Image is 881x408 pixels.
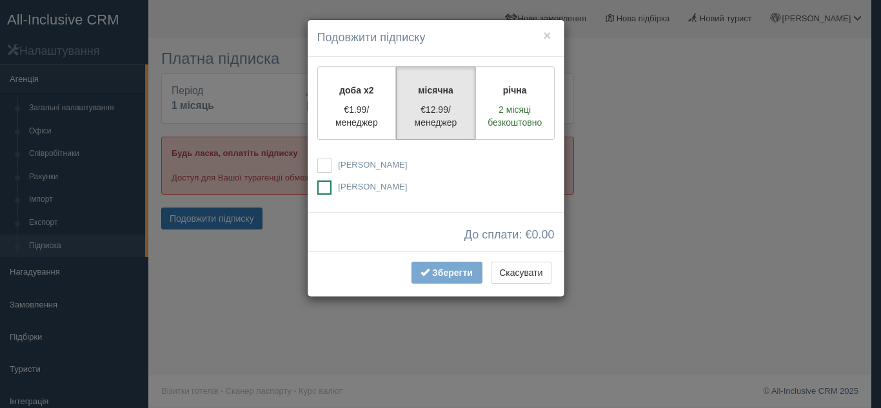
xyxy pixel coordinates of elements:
button: Зберегти [411,262,482,284]
p: €1.99/менеджер [326,103,388,129]
h4: Подовжити підписку [317,30,555,46]
span: [PERSON_NAME] [338,160,407,170]
button: Скасувати [491,262,551,284]
p: 2 місяці безкоштовно [484,103,546,129]
span: [PERSON_NAME] [338,182,407,191]
button: × [543,28,551,42]
span: Зберегти [432,267,473,278]
span: 0.00 [531,228,554,241]
span: До сплати: € [464,229,555,242]
p: €12.99/менеджер [404,103,467,129]
p: доба x2 [326,84,388,97]
p: річна [484,84,546,97]
p: місячна [404,84,467,97]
